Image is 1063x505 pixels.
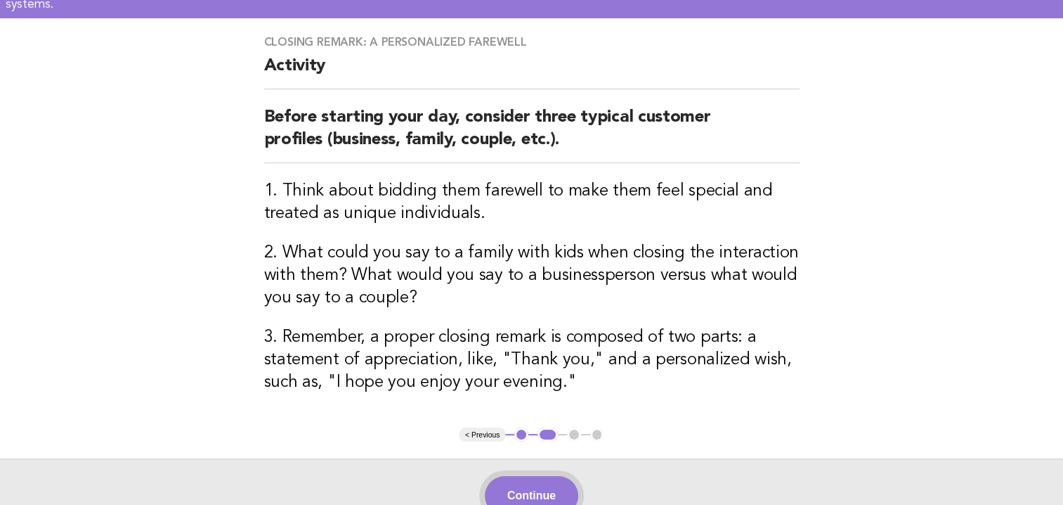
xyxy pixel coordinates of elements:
h3: 3. Remember, a proper closing remark is composed of two parts: a statement of appreciation, like,... [264,326,800,394]
h2: Activity [264,55,800,89]
button: < Previous [459,428,505,442]
h3: 2. What could you say to a family with kids when closing the interaction with them? What would yo... [264,242,800,309]
h2: Before starting your day, consider three typical customer profiles (business, family, couple, etc.). [264,106,800,163]
h3: 1. Think about bidding them farewell to make them feel special and treated as unique individuals. [264,180,800,225]
h3: Closing remark: A personalized farewell [264,35,800,49]
button: 1 [514,428,528,442]
button: 2 [537,428,558,442]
